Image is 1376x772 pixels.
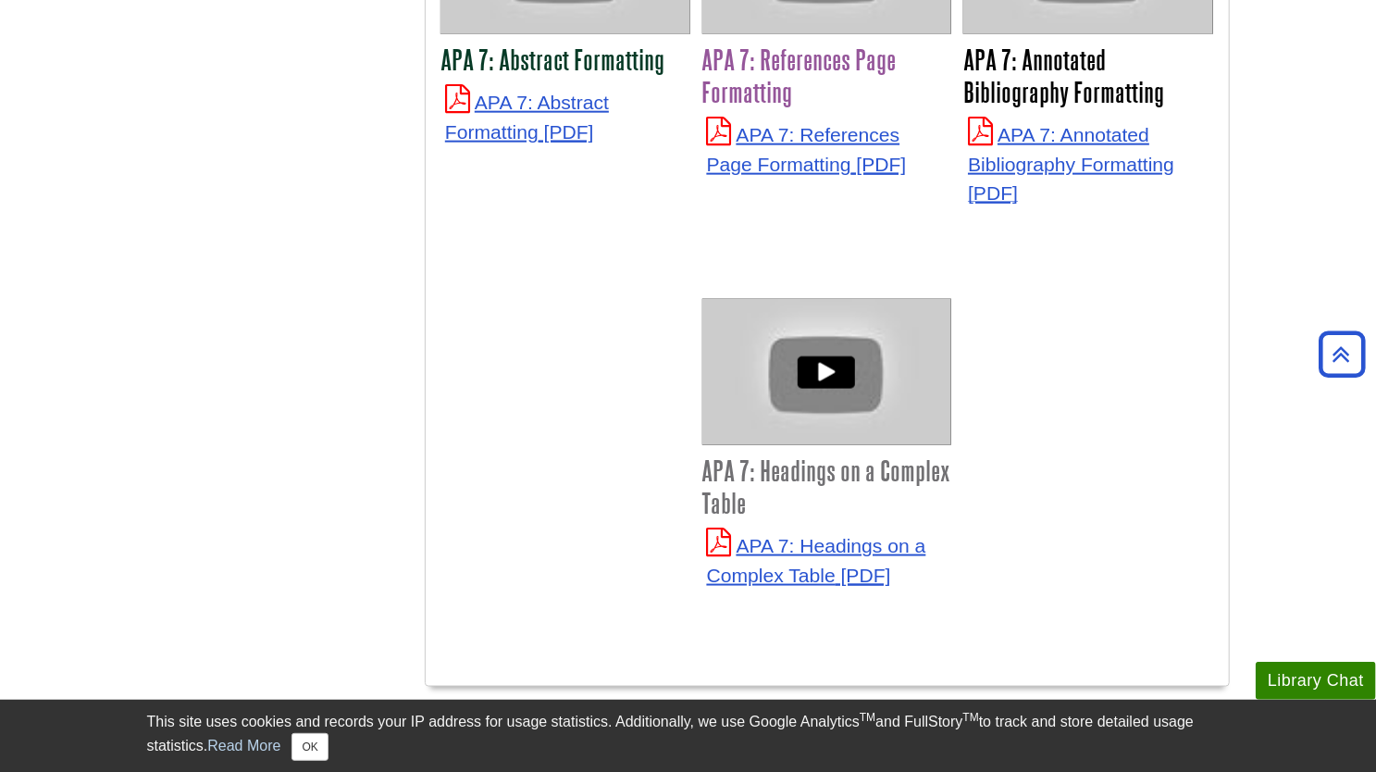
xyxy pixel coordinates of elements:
div: This site uses cookies and records your IP address for usage statistics. Additionally, we use Goo... [147,711,1230,761]
a: Back to Top [1312,342,1371,367]
sup: TM [963,711,979,724]
a: APA 7: References Page Formatting [707,124,907,175]
button: Close [291,733,328,761]
h3: APA 7: Headings on a Complex Table [702,454,952,519]
iframe: APA 7: Headings on a Complex Table [702,299,952,444]
a: APA 7: Annotated Bibliography Formatting [968,124,1174,204]
a: Read More [207,738,280,753]
a: APA 7: Headings on a Complex Table [707,535,926,586]
button: Library Chat [1256,662,1376,700]
a: APA 7: Abstract Formatting [445,92,609,143]
sup: TM [860,711,875,724]
h3: APA 7: References Page Formatting [702,44,952,108]
div: Video: APA 7: Headings on a Complex Table [702,299,952,444]
h3: APA 7: Abstract Formatting [440,44,690,76]
h3: APA 7: Annotated Bibliography Formatting [963,44,1213,108]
